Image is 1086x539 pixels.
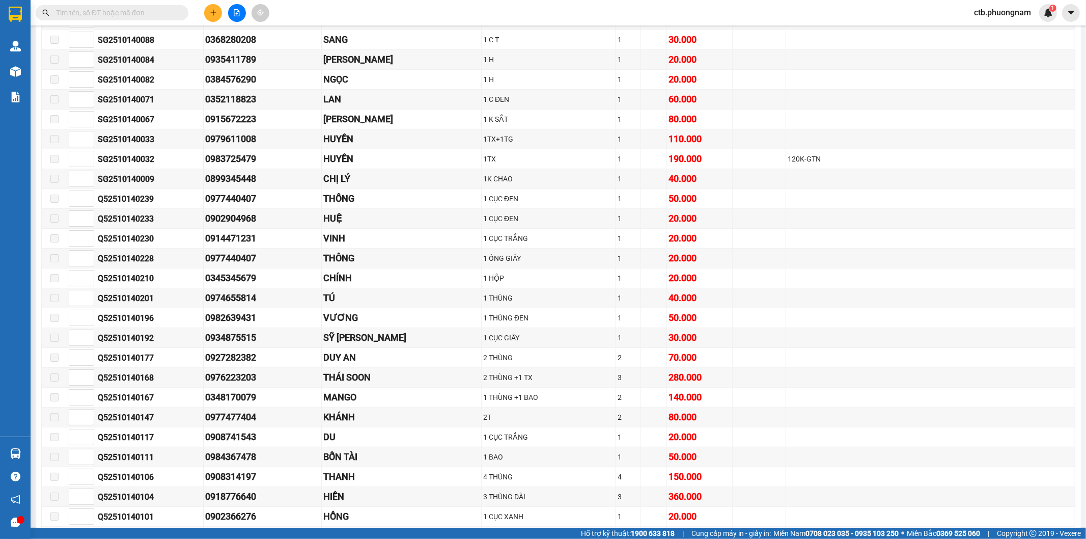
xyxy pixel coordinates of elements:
[322,447,482,467] td: BỐN TÀI
[96,408,204,427] td: Q52510140147
[618,253,638,264] div: 1
[322,467,482,487] td: THANH
[205,390,320,405] div: 0348170079
[96,388,204,408] td: Q52510140167
[98,232,202,245] div: Q52510140230
[98,411,202,424] div: Q52510140147
[322,129,482,149] td: HUYỀN
[483,491,614,502] div: 3 THÙNG DÀI
[98,391,202,404] div: Q52510140167
[204,268,322,288] td: 0345345679
[618,312,638,324] div: 1
[98,93,202,106] div: SG2510140071
[618,372,638,383] div: 3
[98,371,202,384] div: Q52510140168
[204,487,322,507] td: 0918776640
[322,209,482,229] td: HUỆ
[98,212,202,225] div: Q52510140233
[669,112,731,126] div: 80.000
[11,495,20,504] span: notification
[204,467,322,487] td: 0908314197
[96,427,204,447] td: Q52510140117
[483,332,614,343] div: 1 CỤC GIẤY
[618,74,638,85] div: 1
[669,192,731,206] div: 50.000
[98,332,202,344] div: Q52510140192
[618,273,638,284] div: 1
[618,392,638,403] div: 2
[805,529,899,537] strong: 0708 023 035 - 0935 103 250
[96,328,204,348] td: Q52510140192
[96,209,204,229] td: Q52510140233
[205,311,320,325] div: 0982639431
[1049,5,1056,12] sup: 1
[323,351,480,365] div: DUY AN
[98,491,202,503] div: Q52510140104
[205,291,320,305] div: 0974655814
[10,92,21,102] img: solution-icon
[205,430,320,444] div: 0908741543
[483,114,614,125] div: 1 K SẮT
[96,268,204,288] td: Q52510140210
[322,388,482,408] td: MANGO
[205,271,320,285] div: 0345345679
[322,70,482,90] td: NGỌC
[323,450,480,464] div: BỐN TÀI
[322,30,482,50] td: SANG
[669,370,731,385] div: 280.000
[669,152,731,166] div: 190.000
[581,528,675,539] span: Hỗ trợ kỹ thuật:
[11,518,20,527] span: message
[483,173,614,184] div: 1K CHAO
[322,90,482,110] td: LAN
[322,149,482,169] td: HUYỀN
[322,110,482,129] td: ANH TUẤN
[1044,8,1053,17] img: icon-new-feature
[618,153,638,165] div: 1
[669,291,731,305] div: 40.000
[205,450,320,464] div: 0984367478
[322,348,482,368] td: DUY AN
[669,470,731,484] div: 150.000
[205,370,320,385] div: 0976223203
[205,231,320,246] div: 0914471231
[669,72,731,87] div: 20.000
[618,173,638,184] div: 1
[669,211,731,226] div: 20.000
[483,193,614,204] div: 1 CỤC ĐEN
[252,4,269,22] button: aim
[205,211,320,226] div: 0902904968
[323,470,480,484] div: THANH
[204,308,322,328] td: 0982639431
[204,169,322,189] td: 0899345448
[204,110,322,129] td: 0915672223
[483,74,614,85] div: 1 H
[483,233,614,244] div: 1 CỤC TRẮNG
[204,447,322,467] td: 0984367478
[323,172,480,186] div: CHỊ LÝ
[618,332,638,343] div: 1
[323,390,480,405] div: MANGO
[1029,530,1037,537] span: copyright
[631,529,675,537] strong: 1900 633 818
[96,487,204,507] td: Q52510140104
[323,370,480,385] div: THÁI SOON
[204,189,322,209] td: 0977440407
[618,491,638,502] div: 3
[669,92,731,106] div: 60.000
[98,133,202,146] div: SG2510140033
[96,507,204,527] td: Q52510140101
[788,153,1073,165] div: 120K-GTN
[204,90,322,110] td: 0352118823
[204,348,322,368] td: 0927282382
[322,328,482,348] td: SỸ VY
[323,33,480,47] div: SANG
[204,507,322,527] td: 0902366276
[205,33,320,47] div: 0368280208
[618,451,638,463] div: 1
[322,249,482,268] td: THÔNG
[669,52,731,67] div: 20.000
[323,271,480,285] div: CHÍNH
[483,312,614,324] div: 1 THÙNG ĐEN
[323,430,480,444] div: DU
